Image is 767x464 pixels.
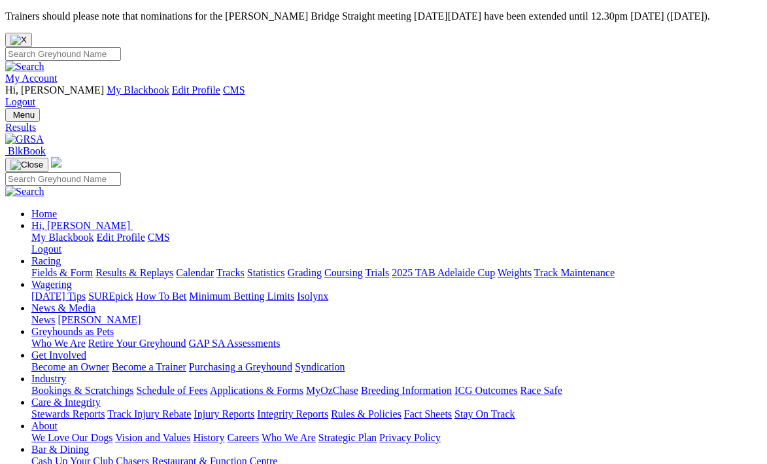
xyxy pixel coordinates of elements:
[31,220,130,231] span: Hi, [PERSON_NAME]
[189,338,281,349] a: GAP SA Assessments
[172,84,220,96] a: Edit Profile
[5,134,44,145] img: GRSA
[31,408,105,419] a: Stewards Reports
[31,255,61,266] a: Racing
[31,338,86,349] a: Who We Are
[227,432,259,443] a: Careers
[5,61,44,73] img: Search
[5,47,121,61] input: Search
[31,314,55,325] a: News
[107,84,169,96] a: My Blackbook
[31,279,72,290] a: Wagering
[288,267,322,278] a: Grading
[379,432,441,443] a: Privacy Policy
[297,291,328,302] a: Isolynx
[189,361,292,372] a: Purchasing a Greyhound
[31,267,93,278] a: Fields & Form
[5,33,32,47] button: Close
[5,84,104,96] span: Hi, [PERSON_NAME]
[148,232,170,243] a: CMS
[331,408,401,419] a: Rules & Policies
[454,408,515,419] a: Stay On Track
[88,338,186,349] a: Retire Your Greyhound
[31,397,101,408] a: Care & Integrity
[176,267,214,278] a: Calendar
[31,361,762,373] div: Get Involved
[112,361,186,372] a: Become a Trainer
[404,408,452,419] a: Fact Sheets
[8,145,46,156] span: BlkBook
[193,432,224,443] a: History
[31,302,95,313] a: News & Media
[247,267,285,278] a: Statistics
[31,267,762,279] div: Racing
[520,385,562,396] a: Race Safe
[31,408,762,420] div: Care & Integrity
[31,385,133,396] a: Bookings & Scratchings
[58,314,141,325] a: [PERSON_NAME]
[5,108,40,122] button: Toggle navigation
[5,96,35,107] a: Logout
[216,267,245,278] a: Tracks
[31,349,86,361] a: Get Involved
[31,385,762,397] div: Industry
[306,385,358,396] a: MyOzChase
[454,385,517,396] a: ICG Outcomes
[10,35,27,45] img: X
[31,291,86,302] a: [DATE] Tips
[13,110,35,120] span: Menu
[31,373,66,384] a: Industry
[534,267,615,278] a: Track Maintenance
[31,314,762,326] div: News & Media
[31,420,58,431] a: About
[10,160,43,170] img: Close
[392,267,495,278] a: 2025 TAB Adelaide Cup
[31,208,57,219] a: Home
[498,267,532,278] a: Weights
[257,408,328,419] a: Integrity Reports
[31,232,762,255] div: Hi, [PERSON_NAME]
[194,408,254,419] a: Injury Reports
[31,220,133,231] a: Hi, [PERSON_NAME]
[51,157,61,168] img: logo-grsa-white.png
[31,243,61,255] a: Logout
[136,385,207,396] a: Schedule of Fees
[31,291,762,302] div: Wagering
[318,432,377,443] a: Strategic Plan
[5,158,48,172] button: Toggle navigation
[31,232,94,243] a: My Blackbook
[324,267,363,278] a: Coursing
[295,361,345,372] a: Syndication
[262,432,316,443] a: Who We Are
[223,84,245,96] a: CMS
[115,432,190,443] a: Vision and Values
[5,73,58,84] a: My Account
[31,361,109,372] a: Become an Owner
[189,291,294,302] a: Minimum Betting Limits
[136,291,187,302] a: How To Bet
[365,267,389,278] a: Trials
[5,10,762,22] p: Trainers should please note that nominations for the [PERSON_NAME] Bridge Straight meeting [DATE]...
[5,84,762,108] div: My Account
[31,444,89,455] a: Bar & Dining
[5,145,46,156] a: BlkBook
[5,122,762,134] a: Results
[88,291,133,302] a: SUREpick
[31,338,762,349] div: Greyhounds as Pets
[5,172,121,186] input: Search
[210,385,303,396] a: Applications & Forms
[95,267,173,278] a: Results & Replays
[97,232,145,243] a: Edit Profile
[31,432,762,444] div: About
[107,408,191,419] a: Track Injury Rebate
[361,385,452,396] a: Breeding Information
[31,326,114,337] a: Greyhounds as Pets
[5,186,44,198] img: Search
[31,432,112,443] a: We Love Our Dogs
